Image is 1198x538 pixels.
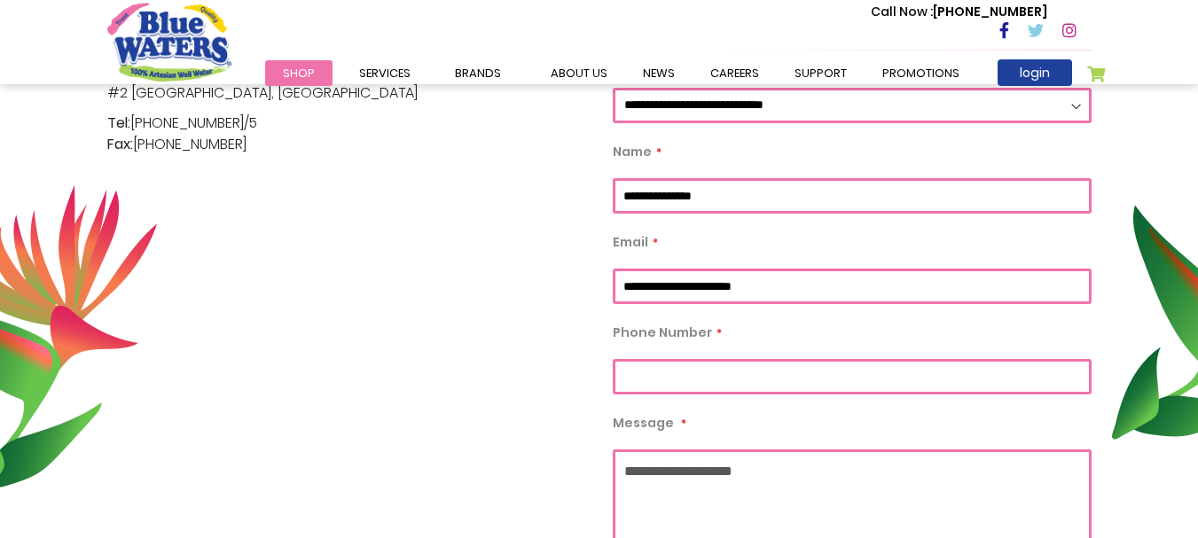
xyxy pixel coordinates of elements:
span: Tel: [107,113,130,134]
a: support [777,60,865,86]
p: [PHONE_NUMBER]/5 [PHONE_NUMBER] [107,113,586,155]
p: [PHONE_NUMBER] [871,3,1047,21]
span: Name [613,143,652,160]
a: login [998,59,1072,86]
span: Call Now : [871,3,933,20]
a: store logo [107,3,231,81]
span: Message [613,414,674,432]
span: Fax: [107,134,133,155]
span: Email [613,233,648,251]
span: Shop [283,65,315,82]
span: Brands [455,65,501,82]
a: News [625,60,693,86]
a: careers [693,60,777,86]
a: Promotions [865,60,977,86]
a: about us [533,60,625,86]
span: Services [359,65,411,82]
span: Phone Number [613,324,712,341]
